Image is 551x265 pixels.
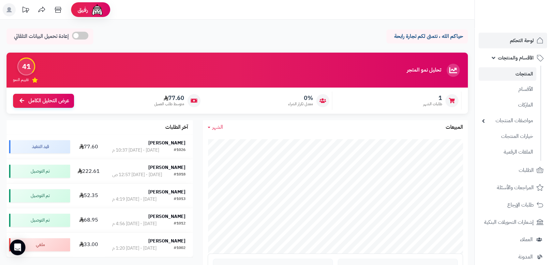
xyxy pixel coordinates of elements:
[484,218,534,227] span: إشعارات التحويلات البنكية
[13,77,29,83] span: تقييم النمو
[479,33,547,48] a: لوحة التحكم
[9,165,70,178] div: تم التوصيل
[73,184,104,208] td: 52.35
[148,238,186,244] strong: [PERSON_NAME]
[112,147,159,154] div: [DATE] - [DATE] 10:37 م
[479,249,547,265] a: المدونة
[17,3,34,18] a: تحديثات المنصة
[174,196,186,203] div: #1013
[112,172,162,178] div: [DATE] - [DATE] 12:57 ص
[148,164,186,171] strong: [PERSON_NAME]
[73,233,104,257] td: 33.00
[9,214,70,227] div: تم التوصيل
[479,82,536,96] a: الأقسام
[479,98,536,112] a: الماركات
[479,114,536,128] a: مواصفات المنتجات
[510,36,534,45] span: لوحة التحكم
[14,33,69,40] span: إعادة تحميل البيانات التلقائي
[520,235,533,244] span: العملاء
[446,124,463,130] h3: المبيعات
[479,180,547,195] a: المراجعات والأسئلة
[10,240,25,255] div: Open Intercom Messenger
[154,94,184,102] span: 77.60
[73,208,104,232] td: 68.95
[407,67,441,73] h3: تحليل نمو المتجر
[479,145,536,159] a: الملفات الرقمية
[423,94,442,102] span: 1
[288,94,313,102] span: 0%
[507,200,534,209] span: طلبات الإرجاع
[391,33,463,40] p: حياكم الله ، نتمنى لكم تجارة رابحة
[498,53,534,62] span: الأقسام والمنتجات
[9,238,70,251] div: ملغي
[73,135,104,159] td: 77.60
[165,124,188,130] h3: آخر الطلبات
[479,129,536,143] a: خيارات المنتجات
[288,101,313,107] span: معدل تكرار الشراء
[479,214,547,230] a: إشعارات التحويلات البنكية
[112,221,156,227] div: [DATE] - [DATE] 4:56 م
[212,123,223,131] span: الشهر
[73,159,104,183] td: 222.61
[423,101,442,107] span: طلبات الشهر
[174,172,186,178] div: #1018
[28,97,69,105] span: عرض التحليل الكامل
[148,140,186,146] strong: [PERSON_NAME]
[112,196,156,203] div: [DATE] - [DATE] 4:19 م
[112,245,156,252] div: [DATE] - [DATE] 1:20 م
[479,67,536,81] a: المنتجات
[519,166,534,175] span: الطلبات
[78,6,88,14] span: رفيق
[13,94,74,108] a: عرض التحليل الكامل
[148,213,186,220] strong: [PERSON_NAME]
[518,252,533,261] span: المدونة
[9,140,70,153] div: قيد التنفيذ
[507,5,545,19] img: logo-2.png
[174,245,186,252] div: #1002
[479,197,547,213] a: طلبات الإرجاع
[479,162,547,178] a: الطلبات
[9,189,70,202] div: تم التوصيل
[91,3,104,16] img: ai-face.png
[208,124,223,131] a: الشهر
[148,189,186,195] strong: [PERSON_NAME]
[174,147,186,154] div: #1026
[154,101,184,107] span: متوسط طلب العميل
[497,183,534,192] span: المراجعات والأسئلة
[174,221,186,227] div: #1012
[479,232,547,247] a: العملاء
